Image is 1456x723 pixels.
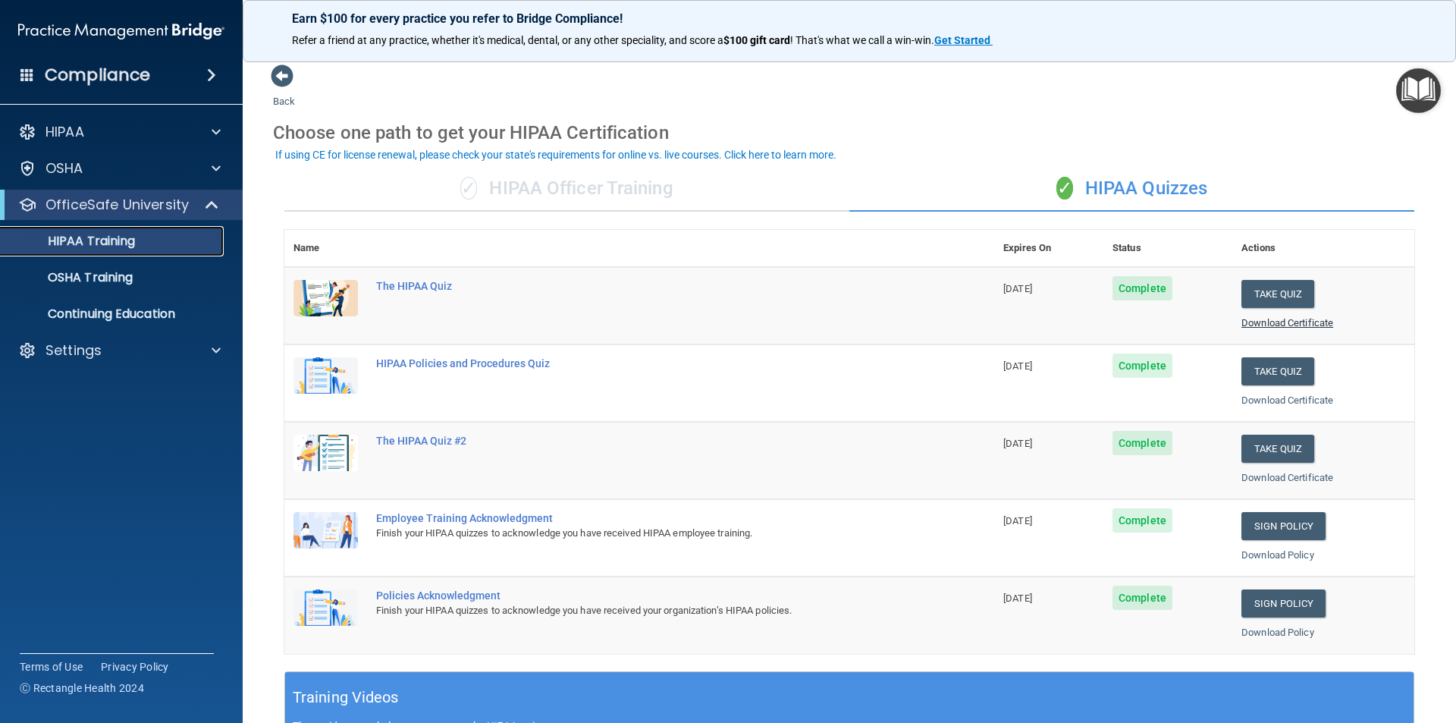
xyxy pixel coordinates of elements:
span: Refer a friend at any practice, whether it's medical, dental, or any other speciality, and score a [292,34,723,46]
span: [DATE] [1003,438,1032,449]
a: Download Certificate [1241,395,1333,406]
div: Policies Acknowledgment [376,589,918,602]
th: Expires On [994,230,1103,267]
h5: Training Videos [293,684,399,711]
a: Sign Policy [1241,512,1326,540]
div: Choose one path to get your HIPAA Certification [273,111,1426,155]
th: Actions [1232,230,1414,267]
span: Complete [1112,354,1172,378]
div: If using CE for license renewal, please check your state's requirements for online vs. live cours... [275,149,836,160]
p: Settings [45,341,102,360]
span: Complete [1112,276,1172,300]
span: Ⓒ Rectangle Health 2024 [20,681,144,696]
div: The HIPAA Quiz [376,280,918,292]
p: HIPAA Training [10,234,135,249]
a: Get Started [934,34,993,46]
span: [DATE] [1003,593,1032,604]
a: OSHA [18,159,221,178]
button: If using CE for license renewal, please check your state's requirements for online vs. live cours... [273,147,839,162]
strong: Get Started [934,34,990,46]
a: Privacy Policy [101,659,169,674]
div: Employee Training Acknowledgment [376,512,918,524]
a: Download Certificate [1241,317,1333,328]
button: Take Quiz [1241,357,1314,385]
p: HIPAA [45,123,84,141]
span: ! That's what we call a win-win. [790,34,934,46]
th: Name [284,230,367,267]
p: Earn $100 for every practice you refer to Bridge Compliance! [292,11,1407,26]
span: [DATE] [1003,515,1032,527]
span: [DATE] [1003,360,1032,372]
a: Settings [18,341,221,360]
a: Download Policy [1241,627,1314,638]
div: Finish your HIPAA quizzes to acknowledge you have received HIPAA employee training. [376,524,918,542]
span: ✓ [1056,177,1073,200]
button: Take Quiz [1241,280,1314,308]
a: Terms of Use [20,659,83,674]
strong: $100 gift card [723,34,790,46]
span: Complete [1112,431,1172,455]
a: OfficeSafe University [18,196,220,214]
div: HIPAA Policies and Procedures Quiz [376,357,918,369]
h4: Compliance [45,64,150,86]
p: OSHA [45,159,83,178]
a: HIPAA [18,123,221,141]
div: Finish your HIPAA quizzes to acknowledge you have received your organization’s HIPAA policies. [376,602,918,620]
span: Complete [1112,508,1172,533]
a: Sign Policy [1241,589,1326,618]
img: PMB logo [18,16,224,46]
div: The HIPAA Quiz #2 [376,435,918,447]
p: OfficeSafe University [45,196,189,214]
a: Download Policy [1241,549,1314,561]
div: HIPAA Quizzes [849,166,1414,212]
div: HIPAA Officer Training [284,166,849,212]
p: OSHA Training [10,270,133,285]
p: Continuing Education [10,306,217,322]
a: Back [273,77,295,107]
th: Status [1103,230,1232,267]
span: [DATE] [1003,283,1032,294]
a: Download Certificate [1241,472,1333,483]
span: ✓ [460,177,477,200]
button: Open Resource Center [1396,68,1441,113]
span: Complete [1112,586,1172,610]
button: Take Quiz [1241,435,1314,463]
